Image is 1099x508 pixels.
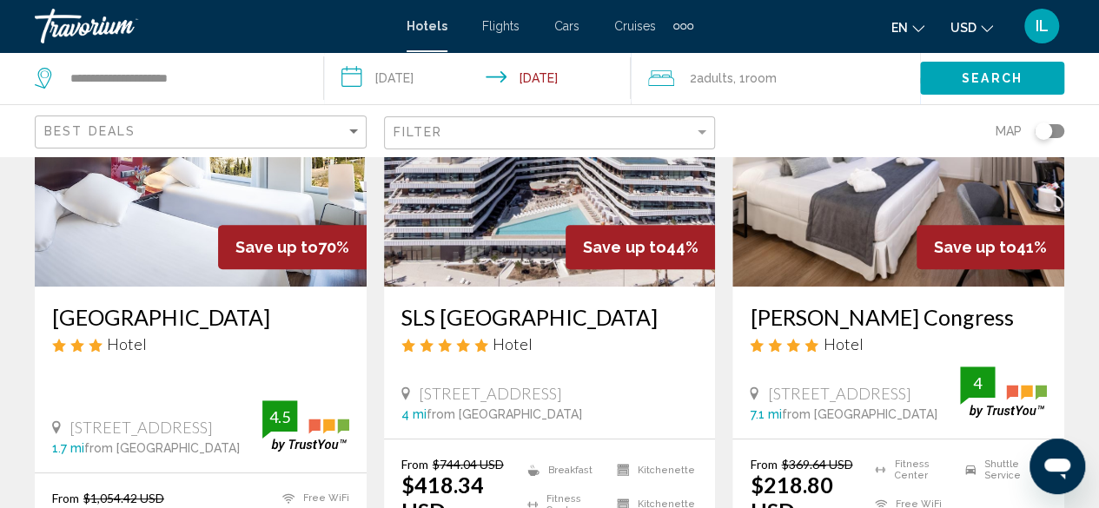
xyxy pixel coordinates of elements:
[519,457,608,483] li: Breakfast
[324,52,631,104] button: Check-in date: Nov 15, 2025 Check-out date: Nov 17, 2025
[920,62,1064,94] button: Search
[52,304,349,330] a: [GEOGRAPHIC_DATA]
[960,366,1047,418] img: trustyou-badge.svg
[745,71,777,85] span: Room
[419,384,562,403] span: [STREET_ADDRESS]
[401,334,698,353] div: 5 star Hotel
[891,21,908,35] span: en
[957,457,1047,483] li: Shuttle Service
[52,334,349,353] div: 3 star Hotel
[690,66,733,90] span: 2
[950,21,977,35] span: USD
[401,457,428,472] span: From
[52,491,79,505] span: From
[394,125,443,139] span: Filter
[262,406,297,427] div: 4.5
[427,407,582,421] span: from [GEOGRAPHIC_DATA]
[614,19,656,33] a: Cruises
[996,119,1022,143] span: Map
[583,238,665,256] span: Save up to
[1036,17,1049,35] span: IL
[950,15,993,40] button: Change currency
[83,491,164,505] del: $1,054.42 USD
[52,441,84,455] span: 1.7 mi
[262,400,349,452] img: trustyou-badge.svg
[673,12,693,40] button: Extra navigation items
[823,334,863,353] span: Hotel
[70,418,213,437] span: [STREET_ADDRESS]
[750,304,1047,330] a: [PERSON_NAME] Congress
[401,407,427,421] span: 4 mi
[482,19,520,33] a: Flights
[934,238,1016,256] span: Save up to
[866,457,957,483] li: Fitness Center
[433,457,504,472] del: $744.04 USD
[733,66,777,90] span: , 1
[274,491,349,505] li: Free WiFi
[1029,439,1085,494] iframe: Botón para iniciar la ventana de mensajería
[554,19,579,33] a: Cars
[781,457,852,472] del: $369.64 USD
[697,71,733,85] span: Adults
[917,225,1064,269] div: 41%
[608,457,698,483] li: Kitchenette
[44,125,361,140] mat-select: Sort by
[107,334,147,353] span: Hotel
[407,19,447,33] a: Hotels
[962,72,1023,86] span: Search
[750,334,1047,353] div: 4 star Hotel
[566,225,715,269] div: 44%
[235,238,318,256] span: Save up to
[750,457,777,472] span: From
[493,334,533,353] span: Hotel
[35,9,389,43] a: Travorium
[781,407,937,421] span: from [GEOGRAPHIC_DATA]
[84,441,240,455] span: from [GEOGRAPHIC_DATA]
[218,225,367,269] div: 70%
[960,373,995,393] div: 4
[401,304,698,330] a: SLS [GEOGRAPHIC_DATA]
[891,15,924,40] button: Change language
[750,407,781,421] span: 7.1 mi
[1022,123,1064,139] button: Toggle map
[767,384,910,403] span: [STREET_ADDRESS]
[631,52,920,104] button: Travelers: 2 adults, 0 children
[44,124,136,138] span: Best Deals
[1019,8,1064,44] button: User Menu
[384,115,716,151] button: Filter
